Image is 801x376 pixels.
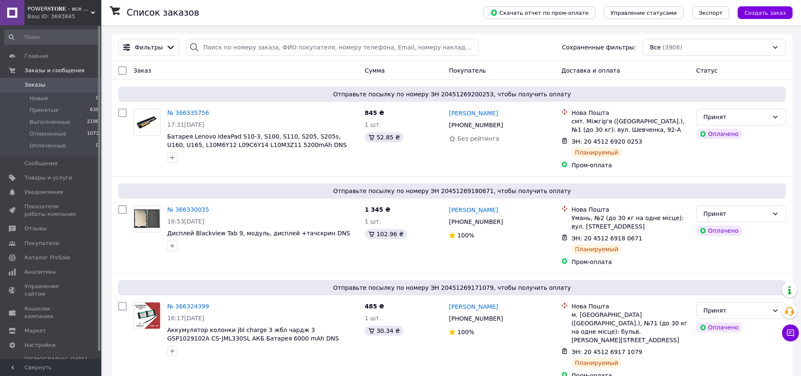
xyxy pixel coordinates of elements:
a: № 366335756 [167,109,209,116]
span: POWER𝐒𝐓𝐎𝐑𝐄 - все заказы на дисплеи должны быть согласованы [27,5,91,13]
button: Скачать отчет по пром-оплате [483,6,595,19]
span: Уведомления [24,188,63,196]
span: Управление сайтом [24,283,78,298]
div: Оплачено [696,322,742,332]
button: Чат с покупателем [782,324,799,341]
span: Выполненные [30,118,70,126]
span: Отмененные [30,130,66,138]
span: Настройки [24,341,55,349]
span: Покупатели [24,240,59,247]
div: Планируемый [571,147,622,158]
span: 1 шт. [365,218,381,225]
div: 52.85 ₴ [365,132,403,142]
div: Нова Пошта [571,109,689,117]
span: Отзывы [24,225,47,232]
div: 30.34 ₴ [365,326,403,336]
div: Нова Пошта [571,302,689,311]
div: [PHONE_NUMBER] [447,216,505,228]
span: Скачать отчет по пром-оплате [490,9,589,16]
span: 639 [90,106,99,114]
span: Маркет [24,327,46,335]
div: Принят [703,306,768,315]
span: Все [650,43,661,52]
div: Принят [703,112,768,122]
span: 100% [457,232,474,239]
span: Создать заказ [744,10,786,16]
h1: Список заказов [127,8,199,18]
div: [PHONE_NUMBER] [447,313,505,324]
a: [PERSON_NAME] [449,206,498,214]
span: ЭН: 20 4512 6917 1079 [571,349,642,355]
input: Поиск [4,30,100,45]
span: Главная [24,52,48,60]
span: Управление статусами [611,10,677,16]
span: 0 [96,95,99,102]
span: Покупатель [449,67,486,74]
span: 845 ₴ [365,109,384,116]
div: Пром-оплата [571,161,689,169]
div: 102.96 ₴ [365,229,407,239]
span: Отправьте посылку по номеру ЭН 20451269171079, чтобы получить оплату [122,283,782,292]
span: (3908) [663,44,682,51]
span: Доставка и оплата [561,67,620,74]
span: Без рейтинга [457,135,499,142]
span: ЭН: 20 4512 6920 0253 [571,138,642,145]
span: Заказы [24,81,45,89]
a: Фото товару [133,302,160,329]
span: Товары и услуги [24,174,72,182]
span: Сообщения [24,160,57,167]
span: Каталог ProSale [24,254,70,262]
div: Пром-оплата [571,258,689,266]
span: Экспорт [699,10,722,16]
a: № 366324399 [167,303,209,310]
div: Нова Пошта [571,205,689,214]
div: Планируемый [571,244,622,254]
span: Фильтры [135,43,163,52]
span: Показатели работы компании [24,203,78,218]
span: Сохраненные фильтры: [562,43,636,52]
a: [PERSON_NAME] [449,302,498,311]
div: Планируемый [571,358,622,368]
span: Отправьте посылку по номеру ЭН 20451269180671, чтобы получить оплату [122,187,782,195]
img: Фото товару [134,302,160,329]
div: м. [GEOGRAPHIC_DATA] ([GEOGRAPHIC_DATA].), №71 (до 30 кг на одне місце): бульв. [PERSON_NAME][STR... [571,311,689,344]
button: Экспорт [692,6,729,19]
div: Ваш ID: 3693845 [27,13,101,20]
span: 17:31[DATE] [167,121,204,128]
span: Заказы и сообщения [24,67,84,74]
button: Создать заказ [738,6,793,19]
div: смт. Міжгір'я ([GEOGRAPHIC_DATA].), №1 (до 30 кг): вул. Шевченка, 92-А [571,117,689,134]
span: Отправьте посылку по номеру ЭН 20451269200253, чтобы получить оплату [122,90,782,98]
span: Аналитика [24,268,56,276]
span: 1073 [87,130,99,138]
span: 1 шт. [365,121,381,128]
span: Оплаченные [30,142,66,150]
span: 2196 [87,118,99,126]
a: Фото товару [133,109,160,136]
a: № 366330035 [167,206,209,213]
span: Принятые [30,106,59,114]
span: Новые [30,95,48,102]
span: 0 [96,142,99,150]
img: Фото товару [134,208,160,229]
span: 100% [457,329,474,335]
span: 16:53[DATE] [167,218,204,225]
div: Умань, №2 (до 30 кг на одне місце): вул. [STREET_ADDRESS] [571,214,689,231]
span: 485 ₴ [365,303,384,310]
a: Батарея Lenovo IdeaPad S10-3, S100, S110, S205, S205s, U160, U165, L10M6Y12 L09C6Y14 L10M3Z11 520... [167,133,347,148]
img: Фото товару [134,111,160,133]
button: Управление статусами [604,6,684,19]
span: ЭН: 20 4512 6918 0671 [571,235,642,242]
span: Статус [696,67,718,74]
a: Создать заказ [729,9,793,16]
div: [PHONE_NUMBER] [447,119,505,131]
span: 1 345 ₴ [365,206,391,213]
span: 1 шт. [365,315,381,322]
a: [PERSON_NAME] [449,109,498,117]
a: Аккумулятор колонки jbl charge 3 жбл чардж 3 GSP1029102A CS-JML330SL АКБ Батарея 6000 mAh DNS [167,327,339,342]
div: Оплачено [696,226,742,236]
a: Дисплей Blackview Tab 9, модуль, дисплей +тачскрин DNS [167,230,350,237]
